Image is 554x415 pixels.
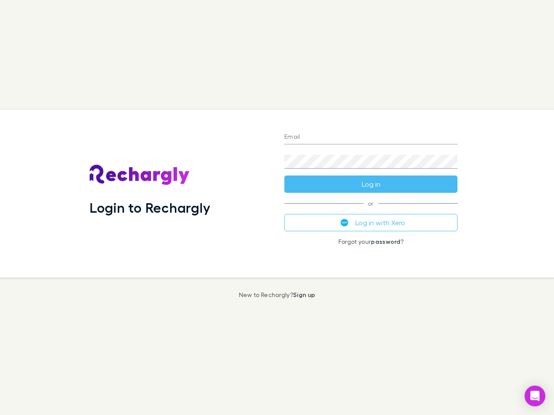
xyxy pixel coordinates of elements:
p: New to Rechargly? [239,291,316,298]
p: Forgot your ? [284,238,457,245]
img: Rechargly's Logo [90,165,190,185]
div: Open Intercom Messenger [525,386,545,406]
h1: Login to Rechargly [90,199,210,216]
a: Sign up [293,291,315,298]
button: Log in with Xero [284,214,457,231]
span: or [284,203,457,204]
button: Log in [284,176,457,193]
a: password [371,238,400,245]
img: Xero's logo [341,219,348,227]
